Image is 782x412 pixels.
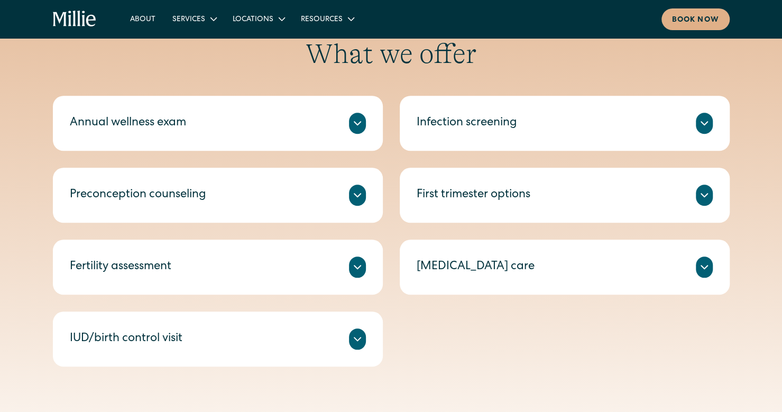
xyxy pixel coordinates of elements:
div: Infection screening [417,115,517,132]
div: Book now [672,15,719,26]
div: Services [172,14,205,25]
div: Resources [301,14,343,25]
div: Annual wellness exam [70,115,186,132]
div: Locations [233,14,273,25]
a: home [53,11,97,28]
div: Resources [292,10,362,28]
h2: What we offer [53,38,730,70]
div: Services [164,10,224,28]
div: Preconception counseling [70,187,206,204]
div: [MEDICAL_DATA] care [417,259,535,276]
div: Locations [224,10,292,28]
div: Fertility assessment [70,259,171,276]
div: IUD/birth control visit [70,331,182,348]
a: About [122,10,164,28]
div: First trimester options [417,187,530,204]
a: Book now [661,8,730,30]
